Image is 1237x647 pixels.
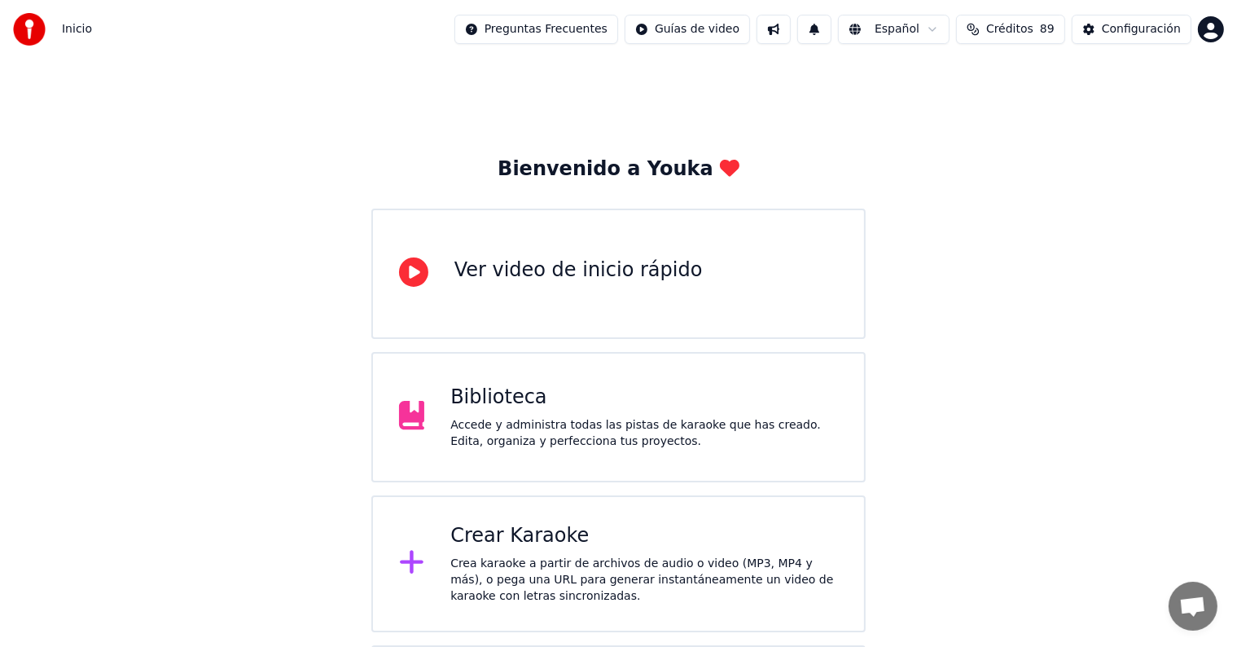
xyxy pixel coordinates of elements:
[450,523,838,549] div: Crear Karaoke
[450,417,838,450] div: Accede y administra todas las pistas de karaoke que has creado. Edita, organiza y perfecciona tus...
[1102,21,1181,37] div: Configuración
[1072,15,1191,44] button: Configuración
[956,15,1065,44] button: Créditos89
[450,385,838,411] div: Biblioteca
[450,556,838,605] div: Crea karaoke a partir de archivos de audio o video (MP3, MP4 y más), o pega una URL para generar ...
[1169,582,1217,631] div: Chat abierto
[454,15,618,44] button: Preguntas Frecuentes
[62,21,92,37] nav: breadcrumb
[498,156,739,183] div: Bienvenido a Youka
[454,257,703,284] div: Ver video de inicio rápido
[986,21,1033,37] span: Créditos
[625,15,750,44] button: Guías de video
[1040,21,1055,37] span: 89
[62,21,92,37] span: Inicio
[13,13,46,46] img: youka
